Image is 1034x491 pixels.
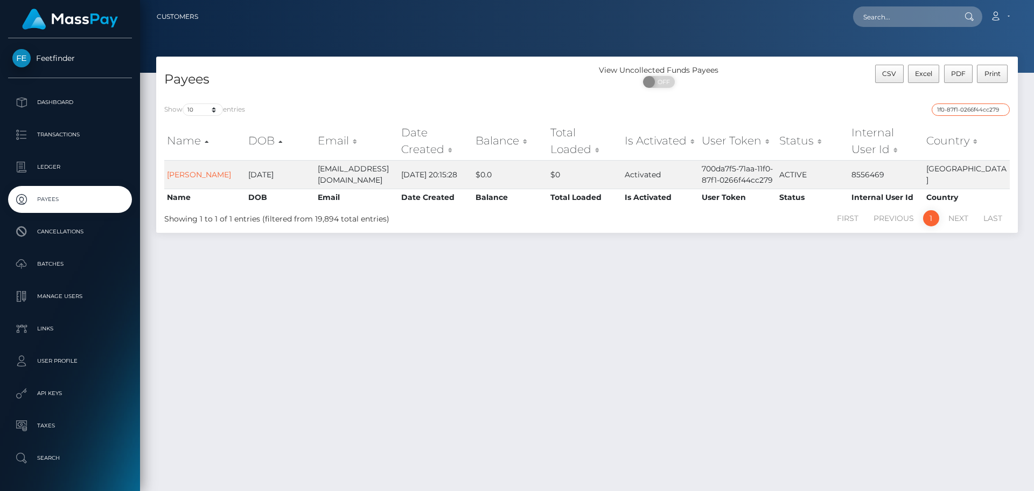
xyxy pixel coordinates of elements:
p: Dashboard [12,94,128,110]
td: ACTIVE [777,160,849,189]
th: Country: activate to sort column ascending [924,122,1010,160]
a: Payees [8,186,132,213]
p: Search [12,450,128,466]
a: Search [8,445,132,472]
th: Internal User Id [849,189,923,206]
th: DOB: activate to sort column descending [246,122,315,160]
th: Is Activated: activate to sort column ascending [622,122,699,160]
td: [GEOGRAPHIC_DATA] [924,160,1010,189]
td: Activated [622,160,699,189]
span: PDF [951,70,966,78]
th: User Token [699,189,777,206]
p: Ledger [12,159,128,175]
th: Date Created [399,189,473,206]
p: Links [12,321,128,337]
th: Status [777,189,849,206]
a: Customers [157,5,198,28]
td: $0 [548,160,622,189]
th: Status: activate to sort column ascending [777,122,849,160]
img: MassPay Logo [22,9,118,30]
th: Total Loaded [548,189,622,206]
a: Links [8,315,132,342]
a: Cancellations [8,218,132,245]
div: View Uncollected Funds Payees [587,65,731,76]
button: CSV [875,65,904,83]
a: User Profile [8,348,132,375]
button: Print [977,65,1008,83]
p: Transactions [12,127,128,143]
div: Showing 1 to 1 of 1 entries (filtered from 19,894 total entries) [164,209,507,225]
span: Excel [915,70,932,78]
th: Name [164,189,246,206]
img: Feetfinder [12,49,31,67]
th: Country [924,189,1010,206]
span: OFF [649,76,676,88]
th: DOB [246,189,315,206]
th: Date Created: activate to sort column ascending [399,122,473,160]
button: PDF [944,65,973,83]
p: User Profile [12,353,128,369]
a: Taxes [8,412,132,439]
a: Batches [8,251,132,278]
h4: Payees [164,70,579,89]
th: Total Loaded: activate to sort column ascending [548,122,622,160]
p: Payees [12,191,128,208]
th: Internal User Id: activate to sort column ascending [849,122,923,160]
span: CSV [882,70,896,78]
a: Dashboard [8,89,132,116]
th: Email [315,189,399,206]
a: Transactions [8,121,132,148]
a: Ledger [8,154,132,181]
th: Is Activated [622,189,699,206]
a: API Keys [8,380,132,407]
span: Print [984,70,1001,78]
th: Balance: activate to sort column ascending [473,122,548,160]
th: Balance [473,189,548,206]
button: Excel [908,65,940,83]
p: API Keys [12,385,128,402]
a: [PERSON_NAME] [167,170,231,179]
label: Show entries [164,103,245,116]
a: 1 [923,210,939,226]
p: Taxes [12,418,128,434]
p: Cancellations [12,224,128,240]
th: Email: activate to sort column ascending [315,122,399,160]
td: 8556469 [849,160,923,189]
th: User Token: activate to sort column ascending [699,122,777,160]
a: Manage Users [8,283,132,310]
td: [DATE] [246,160,315,189]
select: Showentries [183,103,223,116]
td: $0.0 [473,160,548,189]
span: Feetfinder [8,53,132,63]
input: Search transactions [932,103,1010,116]
td: [DATE] 20:15:28 [399,160,473,189]
p: Batches [12,256,128,272]
th: Name: activate to sort column ascending [164,122,246,160]
p: Manage Users [12,288,128,305]
td: 700da7f5-71aa-11f0-87f1-0266f44cc279 [699,160,777,189]
input: Search... [853,6,954,27]
td: [EMAIL_ADDRESS][DOMAIN_NAME] [315,160,399,189]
